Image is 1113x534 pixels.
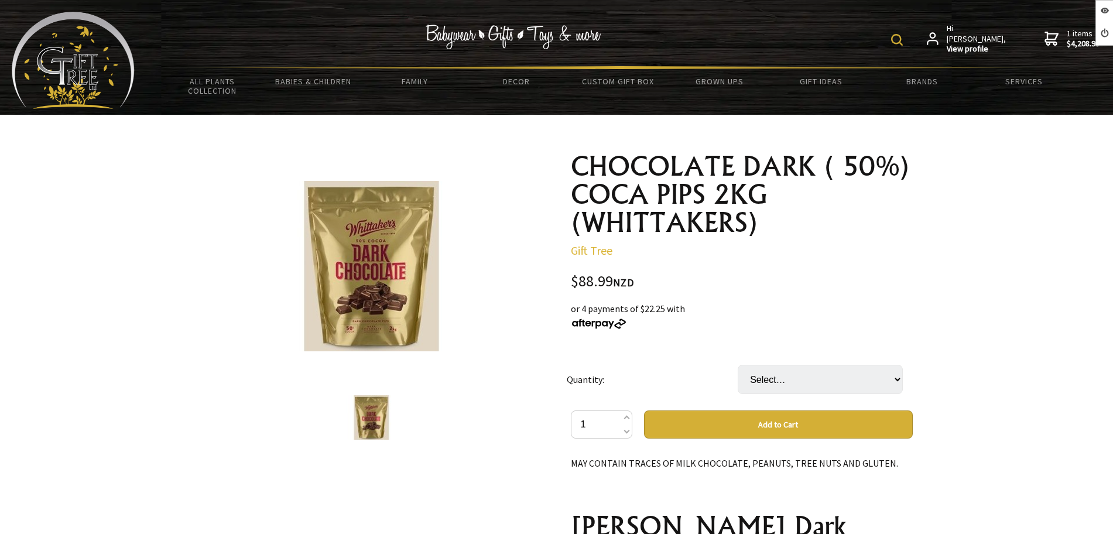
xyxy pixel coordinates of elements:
[263,69,364,94] a: Babies & Children
[567,348,738,410] td: Quantity:
[346,395,398,440] img: CHOCOLATE DARK ( 50%) COCA PIPS 2KG (WHITTAKERS)
[571,319,627,329] img: Afterpay
[770,69,871,94] a: Gift Ideas
[571,274,913,290] div: $88.99
[669,69,770,94] a: Grown Ups
[872,69,973,94] a: Brands
[613,276,634,289] span: NZD
[162,69,263,103] a: All Plants Collection
[465,69,567,94] a: Decor
[12,12,135,109] img: Babyware - Gifts - Toys and more...
[571,302,913,330] div: or 4 payments of $22.25 with
[571,243,612,258] a: Gift Tree
[1067,39,1100,49] strong: $4,208.99
[1044,23,1100,54] a: 1 items$4,208.99
[947,23,1007,54] span: Hi [PERSON_NAME],
[425,25,601,49] img: Babywear - Gifts - Toys & more
[644,410,913,439] button: Add to Cart
[927,23,1007,54] a: Hi [PERSON_NAME],View profile
[273,181,470,351] img: CHOCOLATE DARK ( 50%) COCA PIPS 2KG (WHITTAKERS)
[891,34,903,46] img: product search
[364,69,465,94] a: Family
[947,44,1007,54] strong: View profile
[1067,28,1100,49] span: 1 items
[973,69,1074,94] a: Services
[571,152,913,237] h1: CHOCOLATE DARK ( 50%) COCA PIPS 2KG (WHITTAKERS)
[567,69,669,94] a: Custom Gift Box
